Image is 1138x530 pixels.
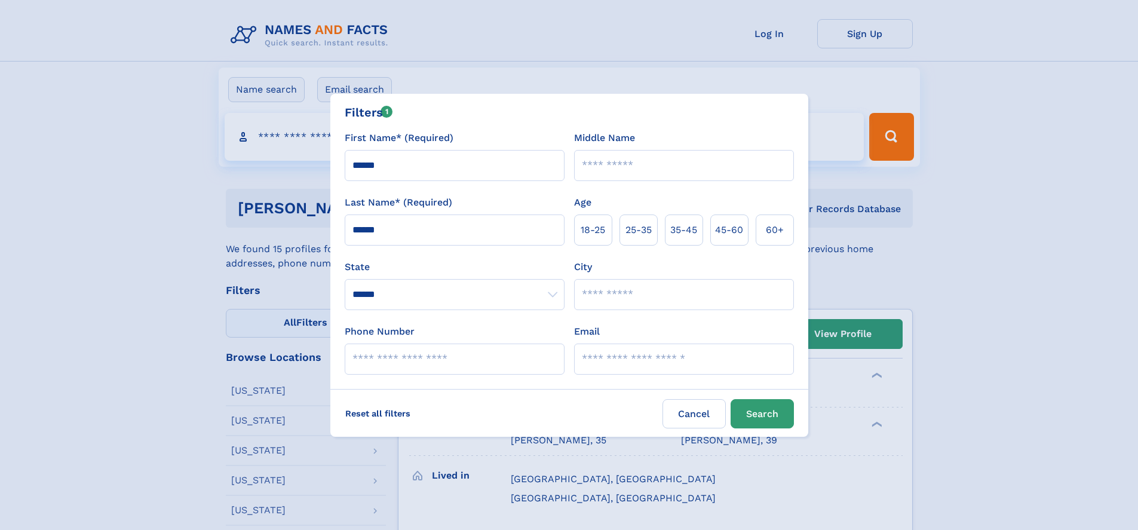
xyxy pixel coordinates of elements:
[574,195,591,210] label: Age
[345,260,565,274] label: State
[670,223,697,237] span: 35‑45
[338,399,418,428] label: Reset all filters
[574,324,600,339] label: Email
[574,131,635,145] label: Middle Name
[766,223,784,237] span: 60+
[345,103,393,121] div: Filters
[731,399,794,428] button: Search
[625,223,652,237] span: 25‑35
[574,260,592,274] label: City
[345,131,453,145] label: First Name* (Required)
[345,195,452,210] label: Last Name* (Required)
[715,223,743,237] span: 45‑60
[581,223,605,237] span: 18‑25
[662,399,726,428] label: Cancel
[345,324,415,339] label: Phone Number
